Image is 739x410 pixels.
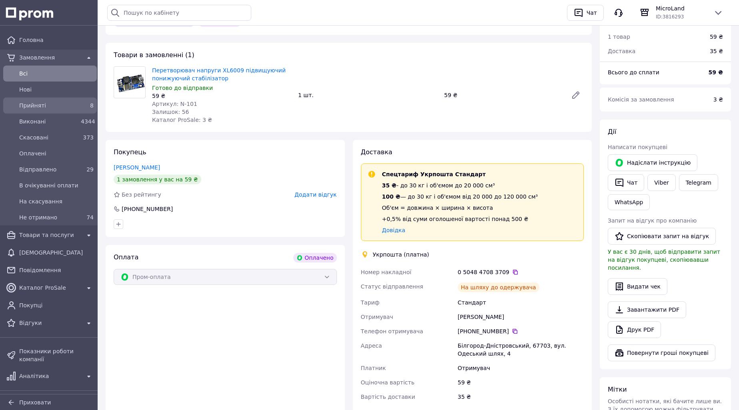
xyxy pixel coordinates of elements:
a: Друк PDF [608,321,661,338]
span: Каталог ProSale: 3 ₴ [152,117,212,123]
span: Виконані [19,117,78,125]
button: Чат [608,174,644,191]
button: Надіслати інструкцію [608,154,697,171]
span: Запит на відгук про компанію [608,217,697,224]
div: - до 30 кг і об'ємом до 20 000 см³ [382,181,538,189]
span: 74 [86,214,94,221]
a: Перетворювач напруги XL6009 підвищуючий понижуючий стабілізатор [152,67,286,82]
button: Скопіювати запит на відгук [608,228,716,245]
div: +0,5% від суми оголошеної вартості понад 500 ₴ [382,215,538,223]
span: Покупець [114,148,146,156]
div: 59 ₴ [152,92,292,100]
button: Чат [567,5,604,21]
span: Мітки [608,386,627,393]
span: Номер накладної [361,269,412,275]
span: Без рейтингу [122,191,161,198]
span: Скасовані [19,133,78,141]
a: Telegram [679,174,718,191]
span: 1 товар [608,34,630,40]
div: 1 шт. [295,90,441,101]
button: Видати чек [608,278,667,295]
span: Не отримано [19,213,78,221]
div: Укрпошта (платна) [371,251,431,259]
span: Доставка [608,48,635,54]
input: Пошук по кабінету [107,5,251,21]
span: Артикул: N-101 [152,101,197,107]
span: Замовлення [19,54,81,62]
span: MicroLand [656,4,707,12]
span: 35 ₴ [382,182,397,189]
b: 59 ₴ [709,69,723,76]
span: Написати покупцеві [608,144,667,150]
span: Головна [19,36,94,44]
div: Оплачено [293,253,336,263]
span: Адреса [361,342,382,349]
span: Каталог ProSale [19,284,81,292]
span: Всього до сплати [608,69,659,76]
a: Viber [647,174,675,191]
a: Редагувати [568,87,584,103]
span: ID: 3816293 [656,14,684,20]
img: Перетворювач напруги XL6009 підвищуючий понижуючий стабілізатор [114,70,145,94]
span: 373 [83,134,94,141]
div: Білгород-Дністровський, 67703, вул. Одеський шлях, 4 [456,338,585,361]
div: Об'єм = довжина × ширина × висота [382,204,538,212]
span: Доставка [361,148,393,156]
span: Товари в замовленні (1) [114,51,194,59]
span: Оціночна вартість [361,379,415,386]
span: В очікуванні оплати [19,181,94,189]
div: [PHONE_NUMBER] [121,205,174,213]
span: Вартість доставки [361,394,415,400]
span: Аналітика [19,372,81,380]
div: Стандарт [456,295,585,310]
span: Покупці [19,301,94,309]
div: [PERSON_NAME] [456,310,585,324]
div: 59 ₴ [456,375,585,390]
span: 29 [86,166,94,173]
span: Нові [19,86,94,94]
span: Спецтариф Укрпошта Стандарт [382,171,486,177]
span: Приховати [19,399,51,406]
span: Дії [608,128,616,135]
span: 3 ₴ [713,96,723,103]
span: Повідомлення [19,266,94,274]
span: Оплачені [19,149,94,157]
span: Комісія за замовлення [608,96,674,103]
span: Товари та послуги [19,231,81,239]
div: Чат [585,7,599,19]
div: [PHONE_NUMBER] [458,327,584,335]
div: — до 30 кг і об'ємом від 20 000 до 120 000 см³ [382,193,538,201]
button: Повернути гроші покупцеві [608,344,715,361]
div: 0 5048 4708 3709 [458,268,584,276]
span: Відправлено [19,165,78,173]
span: 4344 [81,118,95,125]
div: 59 ₴ [441,90,565,101]
div: 59 ₴ [710,33,723,41]
div: 35 ₴ [705,42,728,60]
a: Довідка [382,227,405,233]
span: Оплата [114,253,138,261]
a: [PERSON_NAME] [114,164,160,171]
div: 1 замовлення у вас на 59 ₴ [114,175,201,184]
span: Тариф [361,299,380,306]
span: Прийняті [19,102,78,109]
span: 100 ₴ [382,193,401,200]
span: У вас є 30 днів, щоб відправити запит на відгук покупцеві, скопіювавши посилання. [608,249,720,271]
a: WhatsApp [608,194,650,210]
span: Відгуки [19,319,81,327]
span: 8 [90,102,94,109]
div: 35 ₴ [456,390,585,404]
div: Отримувач [456,361,585,375]
span: Платник [361,365,386,371]
a: Завантажити PDF [608,301,686,318]
span: Отримувач [361,314,393,320]
span: [DEMOGRAPHIC_DATA] [19,249,94,257]
span: Статус відправлення [361,283,423,290]
span: Залишок: 56 [152,109,189,115]
div: На шляху до одержувача [458,283,539,292]
span: На скасування [19,197,94,205]
span: Телефон отримувача [361,328,423,334]
span: Показники роботи компанії [19,347,94,363]
span: Додати відгук [294,191,336,198]
span: Готово до відправки [152,85,213,91]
